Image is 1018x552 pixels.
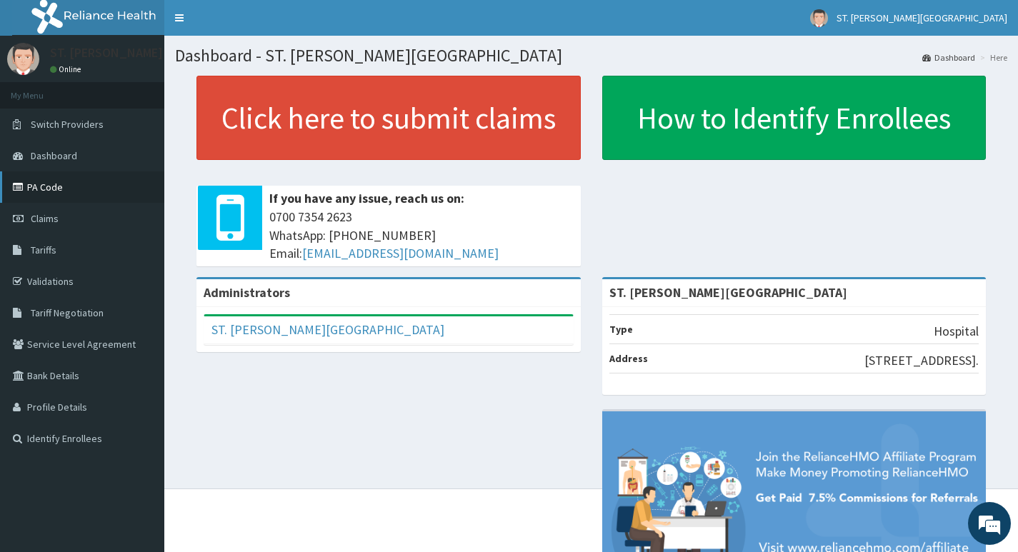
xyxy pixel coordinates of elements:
a: Click here to submit claims [196,76,581,160]
b: Type [609,323,633,336]
a: ST. [PERSON_NAME][GEOGRAPHIC_DATA] [211,321,444,338]
b: If you have any issue, reach us on: [269,190,464,206]
a: How to Identify Enrollees [602,76,987,160]
img: User Image [7,43,39,75]
span: Tariff Negotiation [31,306,104,319]
b: Address [609,352,648,365]
span: 0700 7354 2623 WhatsApp: [PHONE_NUMBER] Email: [269,208,574,263]
a: [EMAIL_ADDRESS][DOMAIN_NAME] [302,245,499,261]
p: ST. [PERSON_NAME][GEOGRAPHIC_DATA] [50,46,281,59]
span: Dashboard [31,149,77,162]
p: [STREET_ADDRESS]. [864,351,979,370]
img: User Image [810,9,828,27]
strong: ST. [PERSON_NAME][GEOGRAPHIC_DATA] [609,284,847,301]
p: Hospital [934,322,979,341]
span: Claims [31,212,59,225]
li: Here [977,51,1007,64]
h1: Dashboard - ST. [PERSON_NAME][GEOGRAPHIC_DATA] [175,46,1007,65]
a: Online [50,64,84,74]
b: Administrators [204,284,290,301]
span: ST. [PERSON_NAME][GEOGRAPHIC_DATA] [837,11,1007,24]
span: Switch Providers [31,118,104,131]
a: Dashboard [922,51,975,64]
span: Tariffs [31,244,56,256]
